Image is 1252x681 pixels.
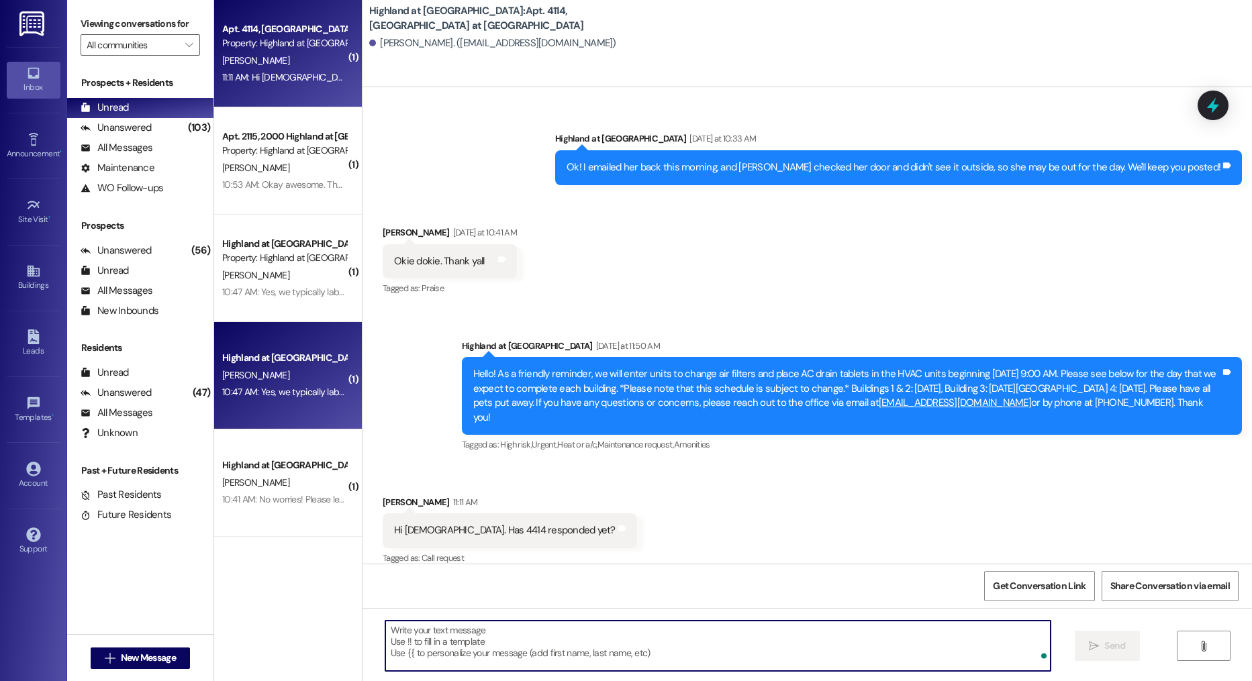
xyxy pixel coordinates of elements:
[383,278,517,298] div: Tagged as:
[385,621,1051,671] textarea: To enrich screen reader interactions, please activate Accessibility in Grammarly extension settings
[222,369,289,381] span: [PERSON_NAME]
[567,160,1220,174] div: Ok! I emailed her back this morning, and [PERSON_NAME] checked her door and didn't see it outside...
[7,325,60,362] a: Leads
[532,439,557,450] span: Urgent ,
[450,225,517,240] div: [DATE] at 10:41 AM
[81,284,152,298] div: All Messages
[422,552,464,564] span: Call request
[19,11,47,36] img: ResiDesk Logo
[81,366,129,380] div: Unread
[81,121,152,135] div: Unanswered
[462,435,1242,454] div: Tagged as:
[222,178,369,191] div: 10:53 AM: Okay awesome. Thank you!
[67,464,213,478] div: Past + Future Residents
[189,382,213,403] div: (47)
[81,386,152,400] div: Unanswered
[222,351,346,365] div: Highland at [GEOGRAPHIC_DATA]
[222,269,289,281] span: [PERSON_NAME]
[60,147,62,156] span: •
[462,339,1242,358] div: Highland at [GEOGRAPHIC_DATA]
[81,141,152,155] div: All Messages
[450,495,478,509] div: 11:11 AM
[222,386,570,398] div: 10:47 AM: Yes, we typically label things Highland Front Office and use [STREET_ADDRESS].
[593,339,660,353] div: [DATE] at 11:50 AM
[188,240,213,261] div: (56)
[879,396,1031,409] a: [EMAIL_ADDRESS][DOMAIN_NAME]
[1102,571,1239,601] button: Share Conversation via email
[7,523,60,560] a: Support
[473,367,1220,425] div: Hello! As a friendly reminder, we will enter units to change air filters and place AC drain table...
[87,34,179,56] input: All communities
[383,495,637,514] div: [PERSON_NAME]
[1110,579,1230,593] span: Share Conversation via email
[222,22,346,36] div: Apt. 4114, [GEOGRAPHIC_DATA] at [GEOGRAPHIC_DATA]
[185,40,193,50] i: 
[993,579,1086,593] span: Get Conversation Link
[222,162,289,174] span: [PERSON_NAME]
[91,647,190,669] button: New Message
[81,264,129,278] div: Unread
[67,219,213,233] div: Prospects
[597,439,674,450] span: Maintenance request ,
[555,132,1242,150] div: Highland at [GEOGRAPHIC_DATA]
[81,488,162,502] div: Past Residents
[222,458,346,472] div: Highland at [GEOGRAPHIC_DATA]
[686,132,756,146] div: [DATE] at 10:33 AM
[369,4,638,33] b: Highland at [GEOGRAPHIC_DATA]: Apt. 4114, [GEOGRAPHIC_DATA] at [GEOGRAPHIC_DATA]
[81,13,200,34] label: Viewing conversations for
[48,213,50,222] span: •
[222,286,570,298] div: 10:47 AM: Yes, we typically label things Highland Front Office and use [STREET_ADDRESS].
[105,653,115,664] i: 
[67,76,213,90] div: Prospects + Residents
[81,181,163,195] div: WO Follow-ups
[1104,639,1125,653] span: Send
[222,54,289,66] span: [PERSON_NAME]
[7,392,60,428] a: Templates •
[422,282,444,294] span: Praise
[984,571,1094,601] button: Get Conversation Link
[1075,631,1140,661] button: Send
[121,651,176,665] span: New Message
[1089,641,1099,651] i: 
[222,144,346,158] div: Property: Highland at [GEOGRAPHIC_DATA]
[81,304,158,318] div: New Inbounds
[394,523,616,537] div: Hi [DEMOGRAPHIC_DATA]. Has 4414 responded yet?
[383,225,517,244] div: [PERSON_NAME]
[222,129,346,144] div: Apt. 2115, 2000 Highland at [GEOGRAPHIC_DATA]
[7,194,60,230] a: Site Visit •
[81,244,152,258] div: Unanswered
[7,458,60,494] a: Account
[7,62,60,98] a: Inbox
[394,254,485,268] div: Okie dokie. Thank yall
[674,439,710,450] span: Amenities
[81,406,152,420] div: All Messages
[222,251,346,265] div: Property: Highland at [GEOGRAPHIC_DATA]
[185,117,213,138] div: (103)
[222,36,346,50] div: Property: Highland at [GEOGRAPHIC_DATA]
[81,101,129,115] div: Unread
[557,439,597,450] span: Heat or a/c ,
[222,493,463,505] div: 10:41 AM: No worries! Please let me know if you need anything.
[222,237,346,251] div: Highland at [GEOGRAPHIC_DATA]
[383,548,637,568] div: Tagged as:
[81,426,138,440] div: Unknown
[67,341,213,355] div: Residents
[222,476,289,488] span: [PERSON_NAME]
[7,260,60,296] a: Buildings
[369,36,616,50] div: [PERSON_NAME]. ([EMAIL_ADDRESS][DOMAIN_NAME])
[1198,641,1208,651] i: 
[81,508,171,522] div: Future Residents
[81,161,154,175] div: Maintenance
[52,411,54,420] span: •
[222,71,459,83] div: 11:11 AM: Hi [DEMOGRAPHIC_DATA]. Has 4414 responded yet?
[500,439,532,450] span: High risk ,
